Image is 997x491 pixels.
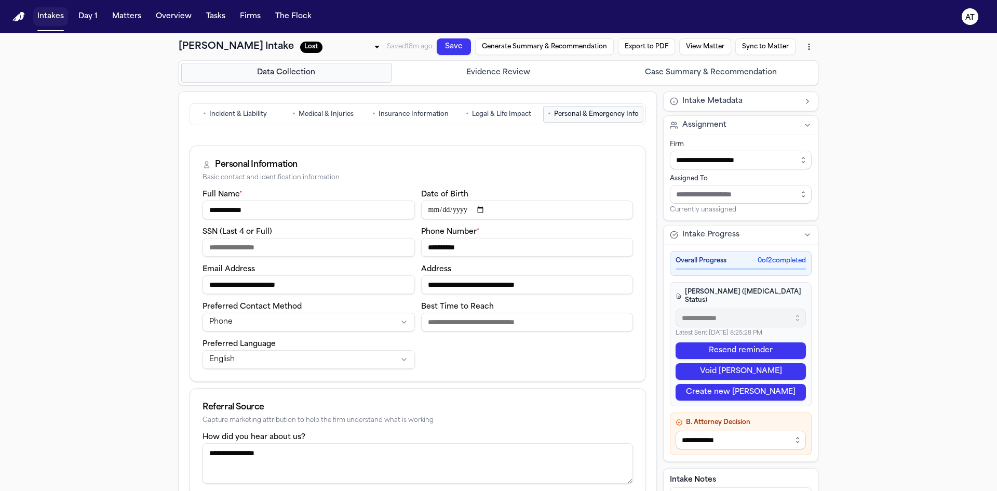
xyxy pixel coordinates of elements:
[202,7,230,26] button: Tasks
[670,475,812,485] label: Intake Notes
[421,201,634,219] input: Date of birth
[394,63,604,83] button: Go to Evidence Review step
[676,257,726,265] span: Overall Progress
[664,92,818,111] button: Intake Metadata
[466,109,469,120] span: •
[421,303,494,311] label: Best Time to Reach
[203,433,305,441] label: How did you hear about us?
[554,110,639,118] span: Personal & Emergency Info
[299,110,354,118] span: Medical & Injuries
[379,110,449,118] span: Insurance Information
[676,329,806,338] p: Latest Sent: [DATE] 8:25:28 PM
[664,116,818,135] button: Assignment
[236,7,265,26] button: Firms
[368,106,453,123] button: Go to Insurance Information
[758,257,806,265] span: 0 of 2 completed
[181,63,392,83] button: Go to Data Collection step
[670,185,812,204] input: Assign to staff member
[203,228,272,236] label: SSN (Last 4 or Full)
[472,110,531,118] span: Legal & Life Impact
[735,38,796,55] button: Sync to Matter
[203,191,242,198] label: Full Name
[203,303,302,311] label: Preferred Contact Method
[670,151,812,169] input: Select firm
[203,401,633,414] div: Referral Source
[108,7,145,26] button: Matters
[74,7,102,26] button: Day 1
[670,175,812,183] div: Assigned To
[618,38,675,55] button: Export to PDF
[676,418,806,427] h4: B. Attorney Decision
[421,275,634,294] input: Address
[271,7,316,26] button: The Flock
[300,42,322,53] span: Lost
[203,201,415,219] input: Full name
[421,238,634,257] input: Phone number
[181,63,816,83] nav: Intake steps
[682,96,743,107] span: Intake Metadata
[192,106,278,123] button: Go to Incident & Liability
[203,266,255,273] label: Email Address
[800,37,818,56] button: More actions
[300,39,383,54] div: Update intake status
[203,417,633,424] div: Capture marketing attribution to help the firm understand what is working
[203,109,206,120] span: •
[421,266,451,273] label: Address
[33,7,68,26] button: Intakes
[372,109,375,120] span: •
[203,275,415,294] input: Email address
[455,106,541,123] button: Go to Legal & Life Impact
[543,106,643,123] button: Go to Personal & Emergency Info
[387,44,433,50] span: Saved 18m ago
[421,313,634,331] input: Best time to reach
[676,363,806,380] button: Void [PERSON_NAME]
[280,106,366,123] button: Go to Medical & Injuries
[203,174,633,182] div: Basic contact and identification information
[209,110,267,118] span: Incident & Liability
[203,238,415,257] input: SSN
[676,342,806,359] button: Resend reminder
[664,225,818,244] button: Intake Progress
[679,38,731,55] button: View Matter
[682,120,726,130] span: Assignment
[437,38,471,55] button: Save
[682,230,739,240] span: Intake Progress
[670,206,736,214] span: Currently unassigned
[152,7,196,26] button: Overview
[605,63,816,83] button: Go to Case Summary & Recommendation step
[292,109,295,120] span: •
[548,109,551,120] span: •
[475,38,614,55] button: Generate Summary & Recommendation
[676,288,806,304] h4: [PERSON_NAME] ([MEDICAL_DATA] Status)
[12,12,25,22] a: Home
[421,191,468,198] label: Date of Birth
[421,228,480,236] label: Phone Number
[676,384,806,401] button: Create new [PERSON_NAME]
[203,340,276,348] label: Preferred Language
[179,39,294,54] h1: [PERSON_NAME] Intake
[215,158,298,171] div: Personal Information
[12,12,25,22] img: Finch Logo
[670,140,812,149] div: Firm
